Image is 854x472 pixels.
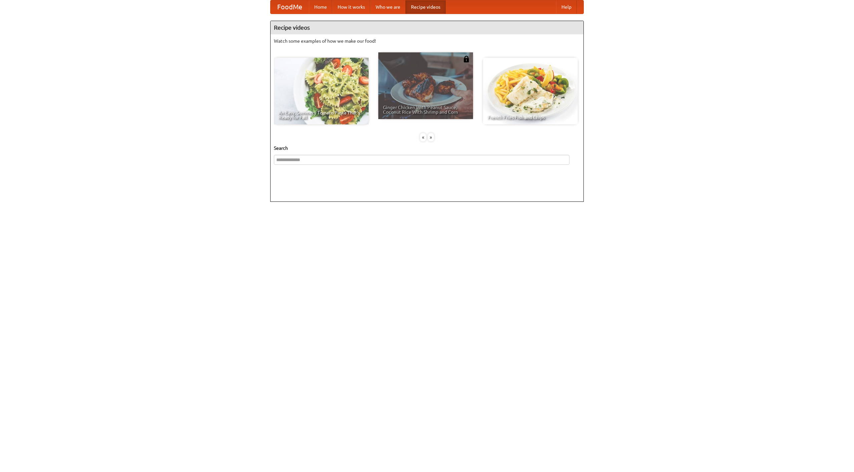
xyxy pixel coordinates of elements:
[406,0,446,14] a: Recipe videos
[332,0,370,14] a: How it works
[274,145,580,151] h5: Search
[428,133,434,141] div: »
[420,133,426,141] div: «
[483,58,578,124] a: French Fries Fish and Chips
[488,115,573,120] span: French Fries Fish and Chips
[274,58,369,124] a: An Easy, Summery Tomato Pasta That's Ready for Fall
[279,110,364,120] span: An Easy, Summery Tomato Pasta That's Ready for Fall
[556,0,577,14] a: Help
[463,56,470,62] img: 483408.png
[274,38,580,44] p: Watch some examples of how we make our food!
[309,0,332,14] a: Home
[271,21,583,34] h4: Recipe videos
[370,0,406,14] a: Who we are
[271,0,309,14] a: FoodMe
